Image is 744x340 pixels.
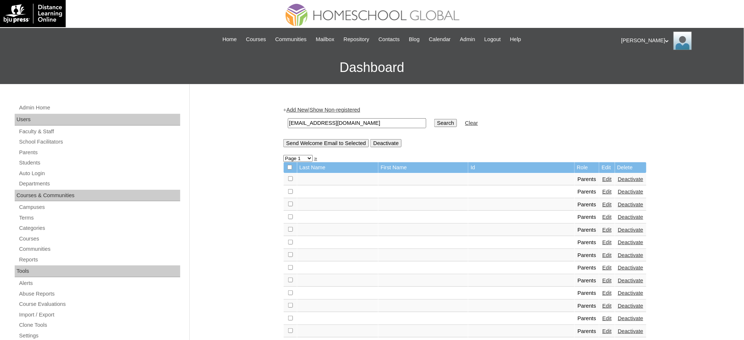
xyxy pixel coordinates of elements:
td: Role [575,162,599,173]
a: Communities [18,245,180,254]
span: Calendar [429,35,451,44]
a: Show Non-registered [310,107,360,113]
input: Search [434,119,457,127]
a: Deactivate [618,189,643,195]
a: Edit [602,239,611,245]
a: Campuses [18,203,180,212]
a: Edit [602,278,611,283]
div: Users [15,114,180,126]
a: Calendar [425,35,454,44]
td: Parents [575,275,599,287]
td: Id [468,162,574,173]
a: Students [18,158,180,167]
a: Parents [18,148,180,157]
a: Deactivate [618,278,643,283]
a: Abuse Reports [18,289,180,299]
td: Parents [575,325,599,338]
a: School Facilitators [18,137,180,147]
a: Edit [602,315,611,321]
a: Edit [602,290,611,296]
a: Deactivate [618,303,643,309]
a: » [314,155,317,161]
a: Edit [602,328,611,334]
a: Edit [602,303,611,309]
img: logo-white.png [4,4,62,23]
a: Departments [18,179,180,188]
a: Deactivate [618,176,643,182]
a: Help [507,35,525,44]
a: Edit [602,227,611,233]
td: Parents [575,287,599,300]
div: Tools [15,265,180,277]
td: First Name [378,162,468,173]
td: Parents [575,173,599,186]
span: Help [510,35,521,44]
div: [PERSON_NAME] [621,32,737,50]
a: Faculty & Staff [18,127,180,136]
a: Edit [602,202,611,207]
a: Categories [18,224,180,233]
a: Import / Export [18,310,180,319]
a: Deactivate [618,239,643,245]
a: Admin Home [18,103,180,112]
a: Home [219,35,240,44]
a: Edit [602,214,611,220]
span: Logout [484,35,501,44]
span: Blog [409,35,420,44]
a: Edit [602,265,611,271]
a: Course Evaluations [18,300,180,309]
a: Edit [602,176,611,182]
a: Deactivate [618,290,643,296]
a: Deactivate [618,252,643,258]
span: Courses [246,35,266,44]
a: Terms [18,213,180,223]
input: Send Welcome Email to Selected [283,139,369,147]
a: Add New [286,107,308,113]
a: Courses [18,234,180,243]
span: Home [222,35,237,44]
td: Delete [615,162,646,173]
div: Courses & Communities [15,190,180,202]
a: Deactivate [618,328,643,334]
td: Parents [575,236,599,249]
span: Repository [344,35,369,44]
input: Deactivate [370,139,402,147]
td: Parents [575,186,599,198]
a: Clone Tools [18,321,180,330]
a: Deactivate [618,315,643,321]
td: Parents [575,300,599,312]
span: Contacts [378,35,400,44]
span: Mailbox [316,35,335,44]
a: Contacts [375,35,403,44]
h3: Dashboard [4,51,740,84]
a: Blog [405,35,423,44]
td: Parents [575,199,599,211]
a: Edit [602,252,611,258]
a: Deactivate [618,265,643,271]
a: Auto Login [18,169,180,178]
a: Deactivate [618,214,643,220]
td: Parents [575,312,599,325]
a: Communities [272,35,311,44]
td: Parents [575,262,599,274]
td: Edit [599,162,614,173]
a: Alerts [18,279,180,288]
td: Parents [575,211,599,224]
a: Mailbox [312,35,338,44]
div: + | [283,106,647,147]
a: Repository [340,35,373,44]
a: Clear [465,120,478,126]
span: Admin [460,35,475,44]
a: Logout [481,35,505,44]
td: Last Name [297,162,378,173]
span: Communities [275,35,307,44]
a: Admin [456,35,479,44]
td: Parents [575,224,599,236]
a: Edit [602,189,611,195]
a: Courses [242,35,270,44]
a: Deactivate [618,227,643,233]
img: Ariane Ebuen [674,32,692,50]
a: Reports [18,255,180,264]
a: Deactivate [618,202,643,207]
input: Search [288,118,426,128]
